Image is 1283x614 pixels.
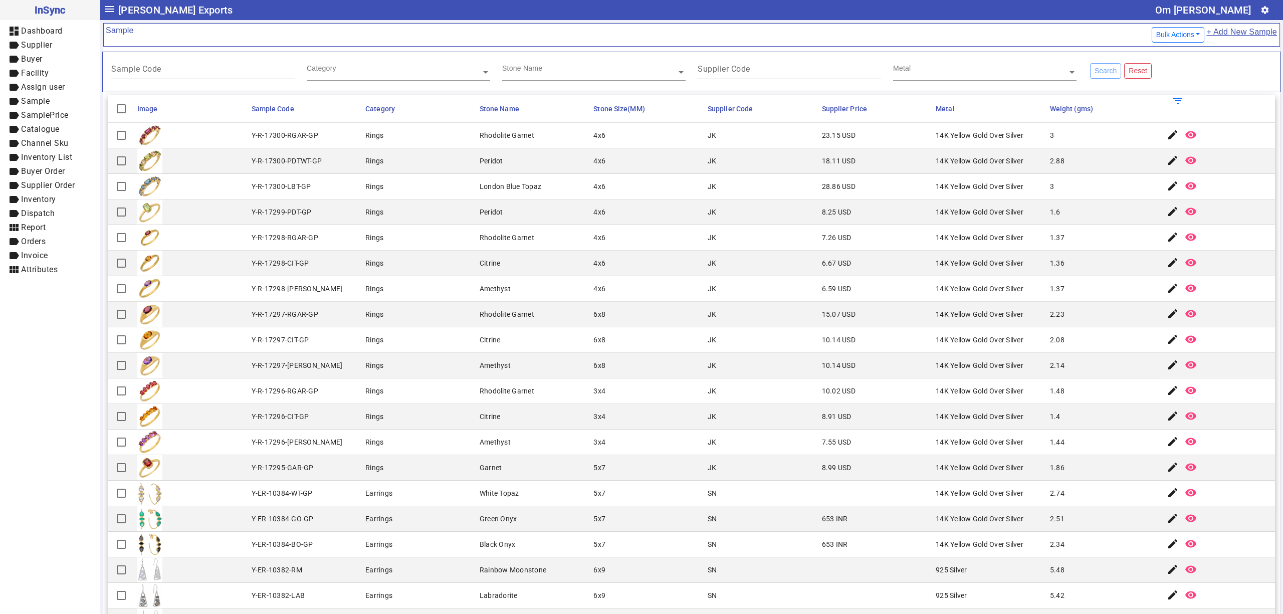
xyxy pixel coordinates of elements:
[708,130,717,140] div: JK
[137,583,162,608] img: 6a568fa2-e3cf-4a61-8524-caf1fabebe15
[137,378,162,403] img: ac09c24b-ed04-4998-ad24-c0136c8e1e00
[307,63,336,73] div: Category
[480,488,519,498] div: White Topaz
[137,123,162,148] img: 05937099-ddf3-4c7e-a13c-68eedc1bdfe3
[252,156,322,166] div: Y-R-17300-PDTWT-GP
[365,590,392,600] div: Earrings
[480,335,501,345] div: Citrine
[1124,63,1152,79] button: Reset
[21,223,46,232] span: Report
[822,105,867,113] span: Supplier Price
[252,258,309,268] div: Y-R-17298-CIT-GP
[137,481,162,506] img: 934b3a39-50bb-4311-a0d8-b83f8e581c08
[936,590,967,600] div: 925 Silver
[1050,488,1064,498] div: 2.74
[8,25,20,37] mat-icon: dashboard
[1050,284,1064,294] div: 1.37
[593,514,605,524] div: 5x7
[137,302,162,327] img: 877bdd56-7310-4332-8fa1-8af76bba1bea
[708,207,717,217] div: JK
[936,463,1023,473] div: 14K Yellow Gold Over Silver
[593,309,605,319] div: 6x8
[936,233,1023,243] div: 14K Yellow Gold Over Silver
[1185,589,1197,601] mat-icon: remove_red_eye
[21,166,65,176] span: Buyer Order
[252,233,318,243] div: Y-R-17298-RGAR-GP
[708,386,717,396] div: JK
[137,430,162,455] img: 1fc8ce57-b159-4ea3-a326-9c452e1fd6ea
[8,250,20,262] mat-icon: label
[1185,129,1197,141] mat-icon: remove_red_eye
[8,179,20,191] mat-icon: label
[698,64,750,74] mat-label: Supplier Code
[1167,512,1179,524] mat-icon: edit
[365,412,383,422] div: Rings
[21,82,65,92] span: Assign user
[1050,437,1064,447] div: 1.44
[1050,130,1054,140] div: 3
[1167,206,1179,218] mat-icon: edit
[8,236,20,248] mat-icon: label
[936,539,1023,549] div: 14K Yellow Gold Over Silver
[365,463,383,473] div: Rings
[1050,105,1093,113] span: Weight (gms)
[21,209,55,218] span: Dispatch
[8,165,20,177] mat-icon: label
[21,237,46,246] span: Orders
[593,181,605,191] div: 4x6
[936,258,1023,268] div: 14K Yellow Gold Over Silver
[365,437,383,447] div: Rings
[137,532,162,557] img: 5c2b211f-6f96-4fe0-8543-6927345fe3c3
[1206,26,1277,44] a: + Add New Sample
[252,335,309,345] div: Y-R-17297-CIT-GP
[252,412,309,422] div: Y-R-17296-CIT-GP
[1185,538,1197,550] mat-icon: remove_red_eye
[936,412,1023,422] div: 14K Yellow Gold Over Silver
[1050,181,1054,191] div: 3
[593,412,605,422] div: 3x4
[1185,384,1197,396] mat-icon: remove_red_eye
[1050,463,1064,473] div: 1.86
[822,514,848,524] div: 653 INR
[480,463,502,473] div: Garnet
[936,284,1023,294] div: 14K Yellow Gold Over Silver
[137,506,162,531] img: be75fe73-d159-4263-96d8-9b723600139c
[1167,538,1179,550] mat-icon: edit
[1185,359,1197,371] mat-icon: remove_red_eye
[1167,359,1179,371] mat-icon: edit
[8,95,20,107] mat-icon: label
[822,233,851,243] div: 7.26 USD
[480,233,534,243] div: Rhodolite Garnet
[593,565,605,575] div: 6x9
[365,258,383,268] div: Rings
[936,309,1023,319] div: 14K Yellow Gold Over Silver
[137,327,162,352] img: edcbba7c-7086-4a3e-a67e-d3e5a12971f5
[21,265,58,274] span: Attributes
[708,412,717,422] div: JK
[822,156,856,166] div: 18.11 USD
[8,109,20,121] mat-icon: label
[137,174,162,199] img: ebbf0414-6db7-41e8-80ab-5114ed00d242
[480,590,518,600] div: Labradorite
[480,412,501,422] div: Citrine
[137,455,162,480] img: b1c2c4a6-91da-42ac-926e-d6a99f8b21b8
[936,360,1023,370] div: 14K Yellow Gold Over Silver
[1185,282,1197,294] mat-icon: remove_red_eye
[1185,180,1197,192] mat-icon: remove_red_eye
[1050,412,1060,422] div: 1.4
[708,514,717,524] div: SN
[708,233,717,243] div: JK
[593,463,605,473] div: 5x7
[708,437,717,447] div: JK
[1185,206,1197,218] mat-icon: remove_red_eye
[21,124,60,134] span: Catalogue
[936,437,1023,447] div: 14K Yellow Gold Over Silver
[1167,436,1179,448] mat-icon: edit
[1185,410,1197,422] mat-icon: remove_red_eye
[21,68,49,78] span: Facility
[1050,207,1060,217] div: 1.6
[708,539,717,549] div: SN
[365,539,392,549] div: Earrings
[593,130,605,140] div: 4x6
[365,488,392,498] div: Earrings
